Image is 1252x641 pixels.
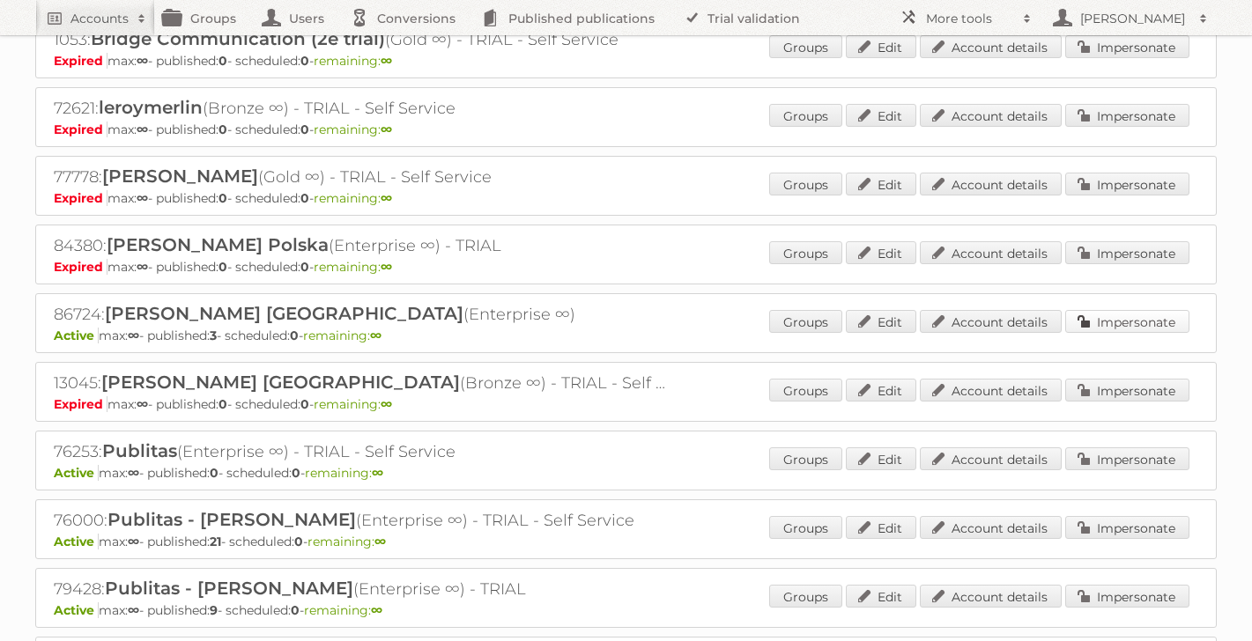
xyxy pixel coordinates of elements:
[374,534,386,549] strong: ∞
[54,396,107,412] span: Expired
[219,259,227,275] strong: 0
[303,328,382,343] span: remaining:
[1065,35,1189,58] a: Impersonate
[769,35,842,58] a: Groups
[846,379,916,402] a: Edit
[101,372,460,393] span: [PERSON_NAME] [GEOGRAPHIC_DATA]
[70,10,129,27] h2: Accounts
[54,28,670,51] h2: 1053: (Gold ∞) - TRIAL - Self Service
[846,173,916,195] a: Edit
[290,328,299,343] strong: 0
[291,602,300,618] strong: 0
[137,53,148,69] strong: ∞
[920,104,1062,127] a: Account details
[54,303,670,326] h2: 86724: (Enterprise ∞)
[99,97,203,118] span: leroymerlin
[219,396,227,412] strong: 0
[1065,447,1189,470] a: Impersonate
[210,534,221,549] strong: 21
[54,534,1198,549] p: max: - published: - scheduled: -
[137,259,148,275] strong: ∞
[305,465,383,481] span: remaining:
[54,97,670,120] h2: 72621: (Bronze ∞) - TRIAL - Self Service
[846,447,916,470] a: Edit
[105,578,353,599] span: Publitas - [PERSON_NAME]
[54,578,670,600] h2: 79428: (Enterprise ∞) - TRIAL
[769,585,842,608] a: Groups
[54,440,670,463] h2: 76253: (Enterprise ∞) - TRIAL - Self Service
[54,190,107,206] span: Expired
[372,465,383,481] strong: ∞
[1065,173,1189,195] a: Impersonate
[54,534,99,549] span: Active
[54,166,670,188] h2: 77778: (Gold ∞) - TRIAL - Self Service
[54,328,99,343] span: Active
[300,190,309,206] strong: 0
[300,122,309,137] strong: 0
[54,122,107,137] span: Expired
[128,328,139,343] strong: ∞
[54,234,670,257] h2: 84380: (Enterprise ∞) - TRIAL
[54,122,1198,137] p: max: - published: - scheduled: -
[137,396,148,412] strong: ∞
[292,465,300,481] strong: 0
[1065,585,1189,608] a: Impersonate
[54,602,1198,618] p: max: - published: - scheduled: -
[128,602,139,618] strong: ∞
[105,303,463,324] span: [PERSON_NAME] [GEOGRAPHIC_DATA]
[846,35,916,58] a: Edit
[314,190,392,206] span: remaining:
[1065,379,1189,402] a: Impersonate
[1076,10,1190,27] h2: [PERSON_NAME]
[1065,310,1189,333] a: Impersonate
[54,465,99,481] span: Active
[381,396,392,412] strong: ∞
[920,241,1062,264] a: Account details
[54,259,107,275] span: Expired
[210,465,219,481] strong: 0
[304,602,382,618] span: remaining:
[1065,516,1189,539] a: Impersonate
[920,447,1062,470] a: Account details
[846,241,916,264] a: Edit
[371,602,382,618] strong: ∞
[381,53,392,69] strong: ∞
[210,328,217,343] strong: 3
[370,328,382,343] strong: ∞
[210,602,218,618] strong: 9
[128,534,139,549] strong: ∞
[381,122,392,137] strong: ∞
[381,259,392,275] strong: ∞
[769,379,842,402] a: Groups
[54,396,1198,412] p: max: - published: - scheduled: -
[769,447,842,470] a: Groups
[769,241,842,264] a: Groups
[381,190,392,206] strong: ∞
[1065,104,1189,127] a: Impersonate
[300,53,309,69] strong: 0
[920,35,1062,58] a: Account details
[920,379,1062,402] a: Account details
[920,516,1062,539] a: Account details
[300,259,309,275] strong: 0
[137,122,148,137] strong: ∞
[926,10,1014,27] h2: More tools
[769,516,842,539] a: Groups
[307,534,386,549] span: remaining:
[54,509,670,532] h2: 76000: (Enterprise ∞) - TRIAL - Self Service
[846,104,916,127] a: Edit
[846,516,916,539] a: Edit
[219,53,227,69] strong: 0
[102,440,177,461] span: Publitas
[137,190,148,206] strong: ∞
[102,166,258,187] span: [PERSON_NAME]
[1065,241,1189,264] a: Impersonate
[54,53,107,69] span: Expired
[846,310,916,333] a: Edit
[846,585,916,608] a: Edit
[920,310,1062,333] a: Account details
[54,602,99,618] span: Active
[128,465,139,481] strong: ∞
[219,190,227,206] strong: 0
[54,465,1198,481] p: max: - published: - scheduled: -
